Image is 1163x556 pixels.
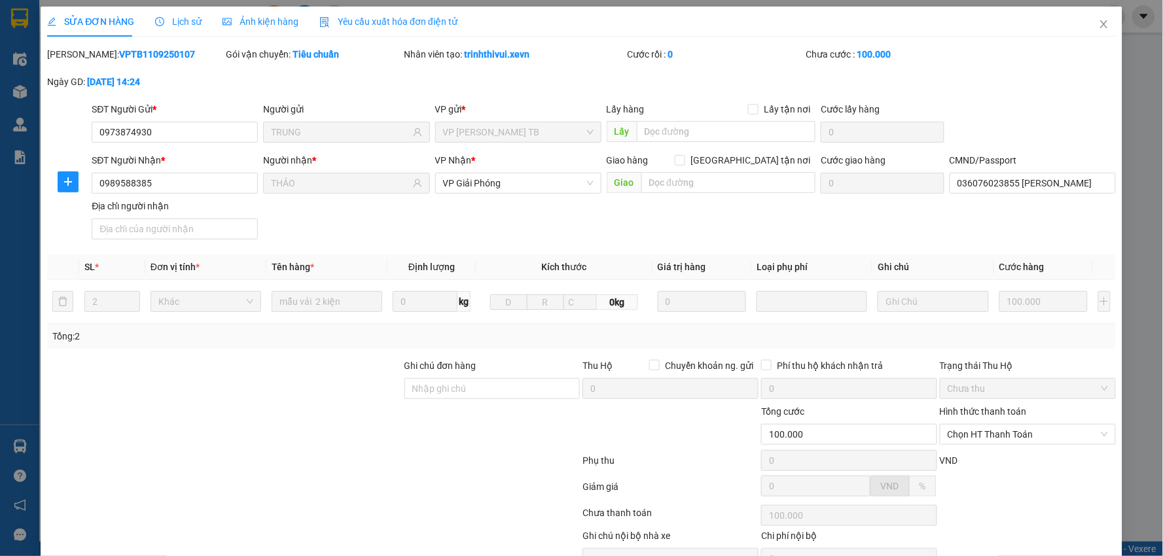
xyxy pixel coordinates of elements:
span: Kích thước [541,262,586,272]
b: VPTB1109250107 [119,49,195,60]
div: VP gửi [435,102,601,116]
button: plus [58,171,79,192]
span: SL [84,262,95,272]
b: 100.000 [857,49,891,60]
div: [PERSON_NAME]: [47,47,223,61]
input: Cước giao hàng [821,173,944,194]
div: SĐT Người Nhận [92,153,258,167]
button: Close [1086,7,1122,43]
span: picture [223,17,232,26]
span: Giao hàng [607,155,649,165]
input: D [490,294,528,310]
span: VND [940,455,958,466]
span: Cước hàng [999,262,1045,272]
input: Tên người gửi [271,125,410,139]
span: VP Nhận [435,155,472,165]
input: Dọc đường [637,121,816,142]
span: Định lượng [408,262,455,272]
span: Phí thu hộ khách nhận trả [772,358,888,373]
th: Loại phụ phí [751,254,872,280]
input: Ghi Chú [878,291,988,312]
label: Hình thức thanh toán [940,406,1027,417]
label: Ghi chú đơn hàng [404,360,476,371]
div: Cước rồi : [628,47,804,61]
span: Ảnh kiện hàng [223,16,298,27]
label: Cước giao hàng [821,155,886,165]
span: Lấy hàng [607,104,645,114]
span: Chưa thu [948,379,1108,398]
span: clock-circle [155,17,164,26]
b: [DATE] 14:24 [87,77,140,87]
div: Giảm giá [581,479,760,502]
input: 0 [658,291,747,312]
button: plus [1098,291,1111,312]
span: VND [881,481,899,491]
th: Ghi chú [872,254,993,280]
input: 0 [999,291,1088,312]
div: Trạng thái Thu Hộ [940,358,1116,373]
button: delete [52,291,73,312]
span: 0kg [597,294,638,310]
span: plus [58,177,78,187]
span: Tên hàng [272,262,314,272]
div: SĐT Người Gửi [92,102,258,116]
span: Lấy [607,121,637,142]
div: CMND/Passport [950,153,1116,167]
div: Địa chỉ người nhận [92,199,258,213]
input: Tên người nhận [271,176,410,190]
span: Lấy tận nơi [759,102,815,116]
span: close [1099,19,1109,29]
div: Chưa cước : [806,47,982,61]
span: edit [47,17,56,26]
span: kg [457,291,471,312]
div: Nhân viên tạo: [404,47,625,61]
div: Ngày GD: [47,75,223,89]
b: 0 [668,49,673,60]
input: Cước lấy hàng [821,122,944,143]
span: SỬA ĐƠN HÀNG [47,16,134,27]
span: VP Trần Phú TB [443,122,594,142]
div: Tổng: 2 [52,329,449,343]
span: Giá trị hàng [658,262,706,272]
div: Người nhận [263,153,429,167]
div: Người gửi [263,102,429,116]
span: Tổng cước [761,406,804,417]
input: Ghi chú đơn hàng [404,378,581,399]
input: VD: Bàn, Ghế [272,291,382,312]
div: Gói vận chuyển: [226,47,402,61]
span: Chọn HT Thanh Toán [948,425,1108,444]
span: % [920,481,926,491]
input: Địa chỉ của người nhận [92,218,258,239]
img: icon [319,17,330,27]
span: Chuyển khoản ng. gửi [660,358,759,373]
span: Khác [158,292,253,311]
span: [GEOGRAPHIC_DATA] tận nơi [685,153,815,167]
input: Dọc đường [641,172,816,193]
span: Giao [607,172,641,193]
span: user [413,179,422,188]
span: VP Giải Phóng [443,173,594,193]
label: Cước lấy hàng [821,104,880,114]
div: Ghi chú nội bộ nhà xe [582,529,759,548]
span: Đơn vị tính [151,262,200,272]
b: trinhthivui.xevn [465,49,530,60]
input: R [527,294,564,310]
span: Thu Hộ [582,360,613,371]
div: Phụ thu [581,453,760,476]
b: Tiêu chuẩn [293,49,339,60]
div: Chi phí nội bộ [761,529,937,548]
span: Lịch sử [155,16,202,27]
span: Yêu cầu xuất hóa đơn điện tử [319,16,457,27]
div: Chưa thanh toán [581,506,760,529]
span: user [413,128,422,137]
input: C [564,294,597,310]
